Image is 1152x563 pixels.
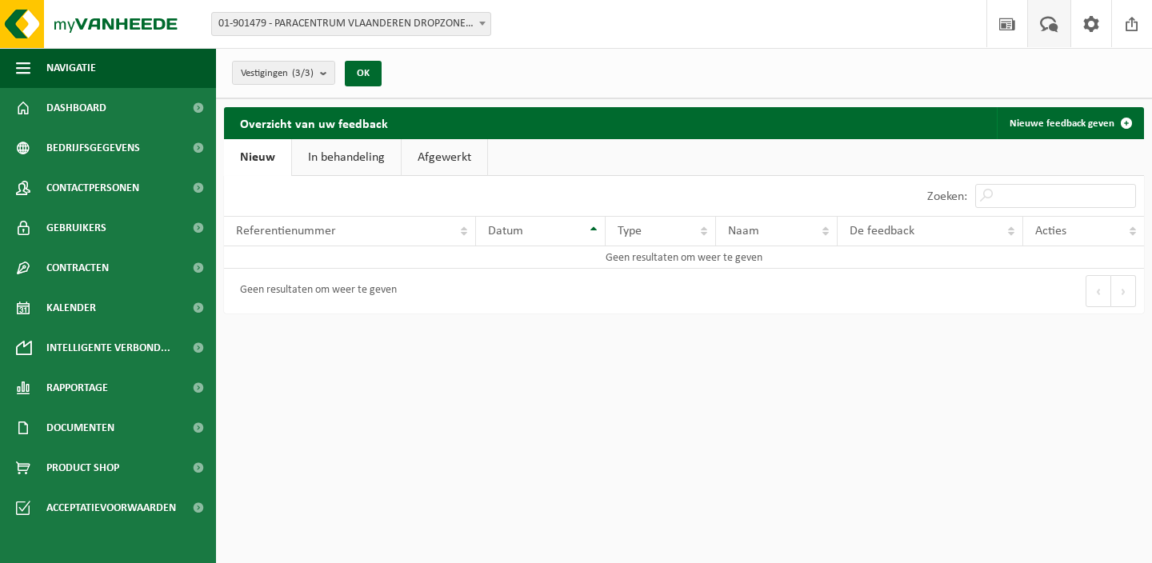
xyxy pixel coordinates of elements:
td: Geen resultaten om weer te geven [224,246,1144,269]
span: Type [618,225,642,238]
label: Zoeken: [927,190,967,203]
span: Navigatie [46,48,96,88]
a: Afgewerkt [402,139,487,176]
span: 01-901479 - PARACENTRUM VLAANDEREN DROPZONE SCHAFFEN - SCHAFFEN [211,12,491,36]
button: Previous [1086,275,1111,307]
span: Acties [1035,225,1066,238]
span: Contracten [46,248,109,288]
span: Contactpersonen [46,168,139,208]
a: Nieuw [224,139,291,176]
a: In behandeling [292,139,401,176]
span: Datum [488,225,523,238]
span: Kalender [46,288,96,328]
button: Next [1111,275,1136,307]
span: Dashboard [46,88,106,128]
span: 01-901479 - PARACENTRUM VLAANDEREN DROPZONE SCHAFFEN - SCHAFFEN [212,13,490,35]
span: Gebruikers [46,208,106,248]
span: Referentienummer [236,225,336,238]
h2: Overzicht van uw feedback [224,107,404,138]
span: Intelligente verbond... [46,328,170,368]
div: Geen resultaten om weer te geven [232,277,397,305]
a: Nieuwe feedback geven [997,107,1142,139]
span: Product Shop [46,448,119,488]
span: Naam [728,225,759,238]
count: (3/3) [292,68,314,78]
span: Documenten [46,408,114,448]
span: Vestigingen [241,62,314,86]
button: OK [345,61,382,86]
span: Rapportage [46,368,108,408]
span: Acceptatievoorwaarden [46,488,176,528]
button: Vestigingen(3/3) [232,61,335,85]
span: Bedrijfsgegevens [46,128,140,168]
span: De feedback [850,225,914,238]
